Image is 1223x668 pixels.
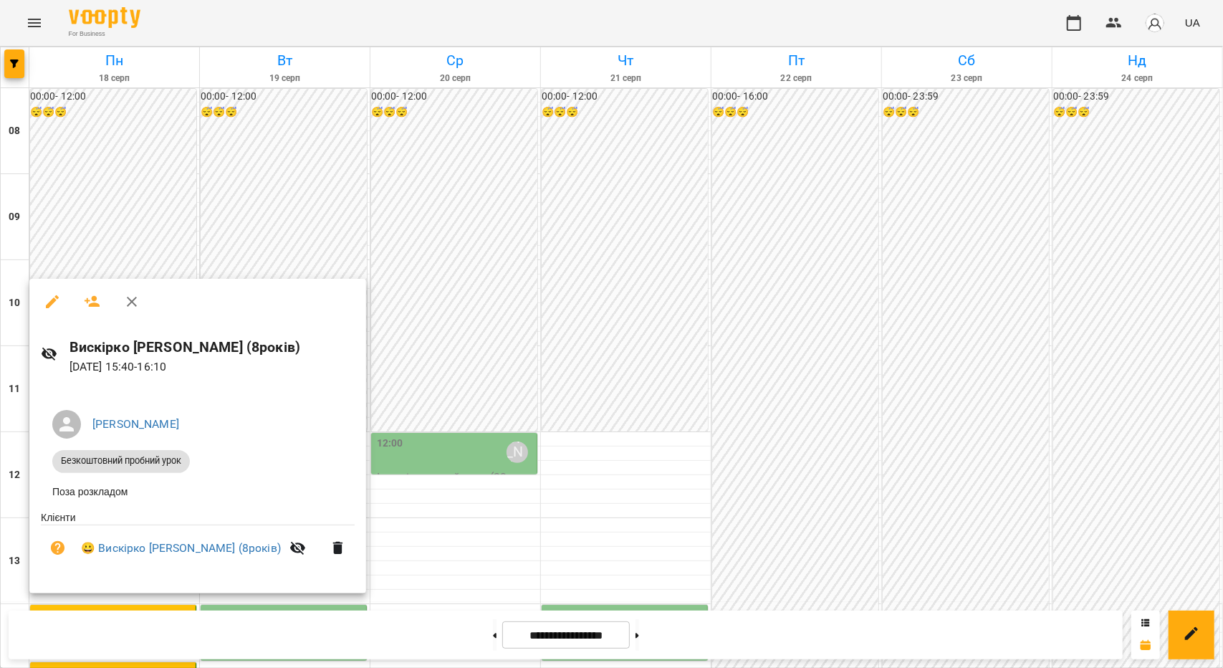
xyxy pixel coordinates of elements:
h6: Вискірко [PERSON_NAME] (8років) [69,336,355,358]
ul: Клієнти [41,510,355,577]
p: [DATE] 15:40 - 16:10 [69,358,355,376]
span: Безкоштовний пробний урок [52,454,190,467]
button: Візит ще не сплачено. Додати оплату? [41,531,75,566]
a: [PERSON_NAME] [92,417,179,431]
li: Поза розкладом [41,479,355,505]
a: 😀 Вискірко [PERSON_NAME] (8років) [81,540,281,557]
